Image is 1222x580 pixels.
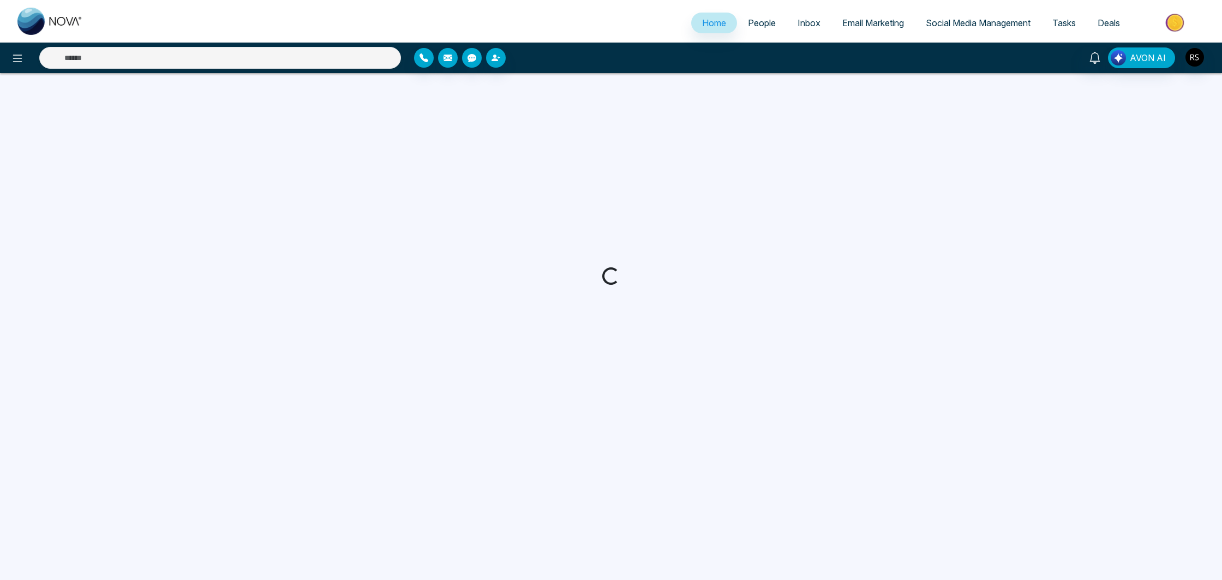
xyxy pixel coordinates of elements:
img: Market-place.gif [1136,10,1215,35]
span: Email Marketing [842,17,904,28]
a: Home [691,13,737,33]
a: Social Media Management [915,13,1041,33]
span: Tasks [1052,17,1076,28]
span: Inbox [798,17,820,28]
img: Nova CRM Logo [17,8,83,35]
a: Tasks [1041,13,1087,33]
img: User Avatar [1185,48,1204,67]
span: AVON AI [1130,51,1166,64]
a: People [737,13,787,33]
img: Lead Flow [1111,50,1126,65]
span: Deals [1098,17,1120,28]
a: Email Marketing [831,13,915,33]
a: Inbox [787,13,831,33]
span: Social Media Management [926,17,1031,28]
button: AVON AI [1108,47,1175,68]
span: People [748,17,776,28]
span: Home [702,17,726,28]
a: Deals [1087,13,1131,33]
